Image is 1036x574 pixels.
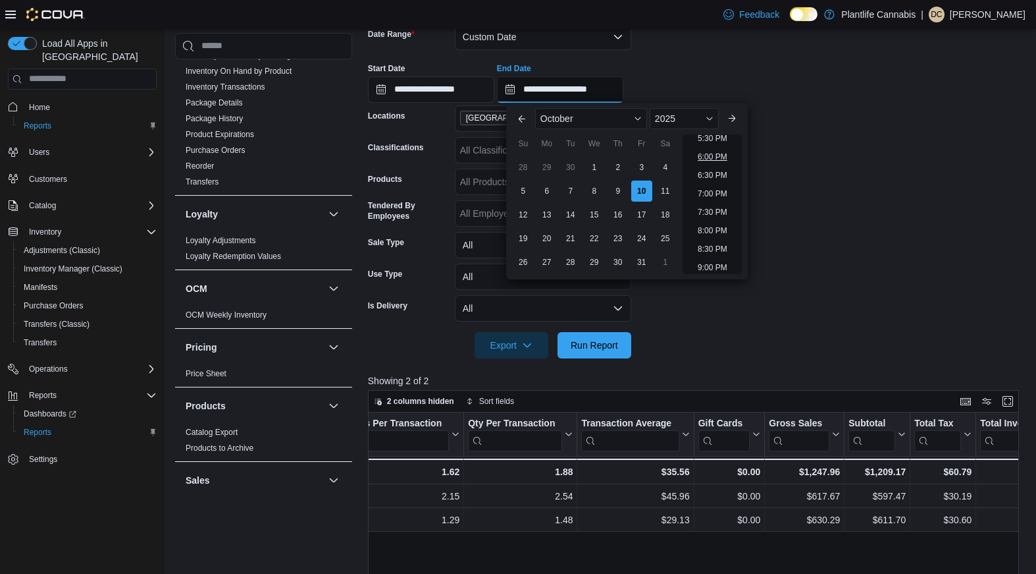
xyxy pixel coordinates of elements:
[18,406,82,422] a: Dashboards
[346,488,460,504] div: 2.15
[186,161,214,171] a: Reorder
[692,186,733,202] li: 7:00 PM
[769,464,840,480] div: $1,247.96
[24,100,55,115] a: Home
[326,339,342,355] button: Pricing
[841,7,916,22] p: Plantlife Cannabis
[186,113,243,124] span: Package History
[560,228,581,249] div: day-21
[718,1,785,28] a: Feedback
[914,417,961,430] div: Total Tax
[175,16,352,195] div: Inventory
[29,227,61,237] span: Inventory
[848,488,906,504] div: $597.47
[482,332,540,359] span: Export
[513,157,534,178] div: day-28
[698,417,750,451] div: Gift Card Sales
[513,133,534,154] div: Su
[560,252,581,273] div: day-28
[18,424,157,440] span: Reports
[13,117,162,135] button: Reports
[186,67,292,76] a: Inventory On Hand by Product
[560,157,581,178] div: day-30
[631,133,652,154] div: Fr
[326,281,342,297] button: OCM
[560,181,581,202] div: day-7
[698,417,750,430] div: Gift Cards
[581,417,679,451] div: Transaction Average
[769,417,829,430] div: Gross Sales
[18,298,157,314] span: Purchase Orders
[608,181,629,202] div: day-9
[914,417,961,451] div: Total Tax
[536,252,557,273] div: day-27
[368,374,1025,387] p: Showing 2 of 2
[13,241,162,260] button: Adjustments (Classic)
[18,118,57,134] a: Reports
[186,310,267,320] span: OCM Weekly Inventory
[608,252,629,273] div: day-30
[186,146,246,155] a: Purchase Orders
[3,449,162,469] button: Settings
[536,228,557,249] div: day-20
[13,297,162,315] button: Purchase Orders
[497,63,531,74] label: End Date
[581,512,689,528] div: $29.13
[848,464,906,480] div: $1,209.17
[18,316,95,332] a: Transfers (Classic)
[24,264,122,274] span: Inventory Manager (Classic)
[368,29,415,40] label: Date Range
[479,396,514,407] span: Sort fields
[186,252,281,261] a: Loyalty Redemption Values
[513,181,534,202] div: day-5
[18,279,63,295] a: Manifests
[13,315,162,333] button: Transfers (Classic)
[368,111,405,121] label: Locations
[475,332,548,359] button: Export
[468,488,573,504] div: 2.54
[18,424,57,440] a: Reports
[692,241,733,257] li: 8:30 PM
[950,7,1025,22] p: [PERSON_NAME]
[186,399,323,413] button: Products
[631,157,652,178] div: day-3
[631,228,652,249] div: day-24
[368,237,404,248] label: Sale Type
[698,512,760,528] div: $0.00
[914,464,971,480] div: $60.79
[186,474,323,487] button: Sales
[24,451,63,467] a: Settings
[186,98,243,107] a: Package Details
[24,144,55,160] button: Users
[581,488,689,504] div: $45.96
[186,251,281,262] span: Loyalty Redemption Values
[186,236,256,245] a: Loyalty Adjustments
[26,8,85,21] img: Cova
[513,204,534,225] div: day-12
[3,223,162,241] button: Inventory
[29,174,67,185] span: Customers
[1000,393,1016,409] button: Enter fullscreen
[455,24,631,50] button: Custom Date
[387,396,454,407] span: 2 columns hidden
[186,341,323,354] button: Pricing
[929,7,945,22] div: Dalton Callaghan
[18,335,157,351] span: Transfers
[186,282,323,295] button: OCM
[608,228,629,249] div: day-23
[18,243,105,258] a: Adjustments (Classic)
[655,252,676,273] div: day-1
[186,399,226,413] h3: Products
[584,157,605,178] div: day-1
[584,181,605,202] div: day-8
[3,169,162,188] button: Customers
[186,444,253,453] a: Products to Archive
[769,512,840,528] div: $630.29
[18,335,62,351] a: Transfers
[557,332,631,359] button: Run Report
[631,252,652,273] div: day-31
[3,360,162,378] button: Operations
[692,167,733,183] li: 6:30 PM
[631,204,652,225] div: day-17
